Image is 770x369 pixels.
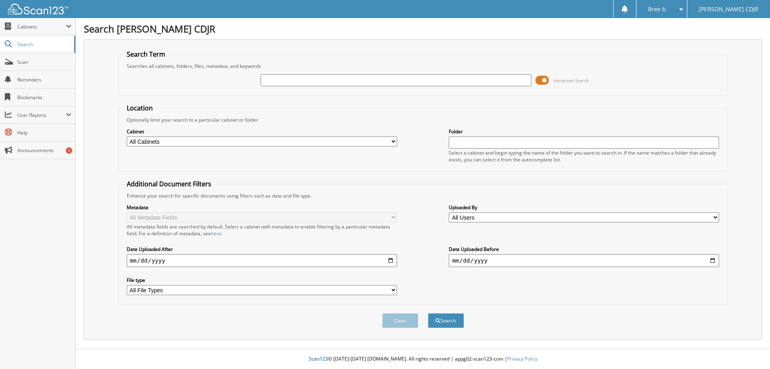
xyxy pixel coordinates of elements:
div: Optionally limit your search to a particular cabinet or folder [123,116,723,123]
span: Scan123 [309,355,328,362]
div: Enhance your search for specific documents using filters such as date and file type. [123,192,723,199]
div: Select a cabinet and begin typing the name of the folder you want to search in. If the name match... [449,149,719,163]
label: Date Uploaded Before [449,246,719,253]
span: Search [17,41,70,48]
label: Cabinet [127,128,397,135]
div: 1 [66,147,72,154]
span: Cabinets [17,23,66,30]
span: Scan [17,59,71,65]
label: Uploaded By [449,204,719,211]
div: All metadata fields are searched by default. Select a cabinet with metadata to enable filtering b... [127,223,397,237]
img: scan123-logo-white.svg [8,4,68,14]
div: Searches all cabinets, folders, files, metadata, and keywords [123,63,723,69]
span: Reminders [17,76,71,83]
span: Help [17,129,71,136]
legend: Additional Document Filters [123,179,215,188]
a: Privacy Policy [507,355,537,362]
span: [PERSON_NAME] CDJR [699,7,758,12]
legend: Search Term [123,50,169,59]
input: end [449,254,719,267]
span: Advanced Search [553,77,589,84]
legend: Location [123,104,157,112]
span: Bookmarks [17,94,71,101]
button: Search [428,313,464,328]
div: © [DATE]-[DATE] [DOMAIN_NAME]. All rights reserved | appg02-scan123-com | [76,349,770,369]
h1: Search [PERSON_NAME] CDJR [84,22,762,35]
label: Metadata [127,204,397,211]
label: File type [127,277,397,283]
button: Clear [382,313,418,328]
input: start [127,254,397,267]
label: Folder [449,128,719,135]
label: Date Uploaded After [127,246,397,253]
span: Announcements [17,147,71,154]
span: User Reports [17,112,66,118]
span: Bree b. [648,7,667,12]
a: here [211,230,221,237]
